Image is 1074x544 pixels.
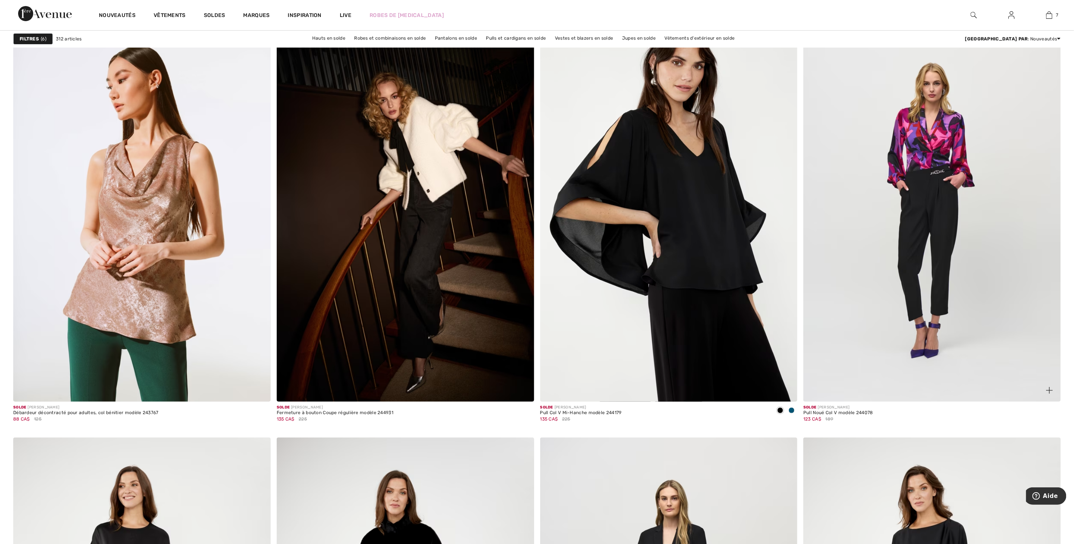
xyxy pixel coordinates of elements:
img: 1ère Avenue [18,6,72,21]
span: 123 CA$ [803,416,821,422]
a: Robes et combinaisons en solde [350,33,430,43]
a: Robes de [MEDICAL_DATA] [370,11,444,19]
strong: [GEOGRAPHIC_DATA] par [965,36,1028,42]
div: Pull Noué Col V modèle 244078 [803,410,873,416]
span: 88 CA$ [13,416,30,422]
a: Pull Noué Col V modèle 244078. Noir/Multi [803,15,1061,402]
div: [PERSON_NAME] [13,405,159,410]
div: [PERSON_NAME] [277,405,393,410]
span: Solde [13,405,26,410]
a: Se connecter [1002,11,1021,20]
div: Twilight [786,405,797,417]
a: Nouveautés [99,12,136,20]
a: Marques [243,12,270,20]
img: plus_v2.svg [1046,387,1053,394]
img: Mon panier [1046,11,1052,20]
span: 135 CA$ [277,416,294,422]
div: : Nouveautés [965,35,1061,42]
span: Solde [803,405,817,410]
div: [PERSON_NAME] [540,405,622,410]
span: Inspiration [288,12,322,20]
span: 189 [826,416,834,422]
span: 6 [41,35,46,42]
span: 135 CA$ [540,416,558,422]
div: Pull Col V Mi-Hanche modèle 244179 [540,410,622,416]
div: Black [775,405,786,417]
a: Pantalons en solde [431,33,481,43]
strong: Filtres [20,35,39,42]
a: Hauts en solde [308,33,349,43]
a: Soldes [204,12,225,20]
img: Fermeture à bouton Coupe régulière modèle 244931. Vanille 30 [277,15,534,402]
iframe: Ouvre un widget dans lequel vous pouvez trouver plus d’informations [1026,487,1066,506]
div: Débardeur décontracté pour adultes, col bénitier modèle 243767 [13,410,159,416]
a: Pulls et cardigans en solde [482,33,550,43]
span: 7 [1056,12,1059,18]
span: 312 articles [56,35,82,42]
span: 125 [34,416,42,422]
span: 225 [562,416,570,422]
a: Vestes et blazers en solde [551,33,617,43]
span: Solde [277,405,290,410]
a: Live [340,11,351,19]
span: Solde [540,405,553,410]
img: recherche [971,11,977,20]
a: Vêtements d'extérieur en solde [661,33,739,43]
img: Pull Col V Mi-Hanche modèle 244179. Twilight [540,15,798,402]
img: Mes infos [1008,11,1015,20]
a: 7 [1031,11,1068,20]
div: [PERSON_NAME] [803,405,873,410]
div: Fermeture à bouton Coupe régulière modèle 244931 [277,410,393,416]
a: Vêtements [154,12,186,20]
img: Débardeur décontracté pour adultes, col bénitier modèle 243767. Beige/gold [13,15,271,402]
a: Jupes en solde [618,33,660,43]
span: 225 [299,416,307,422]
